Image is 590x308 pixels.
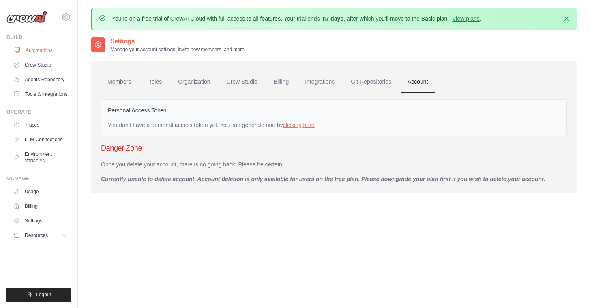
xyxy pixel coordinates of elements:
[141,71,168,93] a: Roles
[25,232,48,239] span: Resources
[6,175,71,182] div: Manage
[10,88,71,101] a: Tools & Integrations
[10,229,71,242] button: Resources
[36,291,51,298] span: Logout
[220,71,264,93] a: Crew Studio
[10,73,71,86] a: Agents Repository
[344,71,398,93] a: Git Repositories
[10,200,71,213] a: Billing
[101,142,567,154] h3: Danger Zone
[10,185,71,198] a: Usage
[267,71,295,93] a: Billing
[108,106,167,114] label: Personal Access Token
[10,148,71,167] a: Environment Variables
[298,71,341,93] a: Integrations
[10,58,71,71] a: Crew Studio
[10,214,71,227] a: Settings
[452,15,479,22] a: View plans
[110,46,246,53] p: Manage your account settings, invite new members, and more.
[10,118,71,131] a: Traces
[101,175,567,183] p: Currently unable to delete account. Account deletion is only available for users on the free plan...
[326,15,343,22] strong: 7 days
[401,71,435,93] a: Account
[6,288,71,302] button: Logout
[10,133,71,146] a: LLM Connections
[283,122,315,128] a: clicking here
[112,15,481,23] p: You're on a free trial of CrewAI Cloud with full access to all features. Your trial ends in , aft...
[11,44,72,57] a: Automations
[101,160,567,168] p: Once you delete your account, there is no going back. Please be certain.
[6,109,71,115] div: Operate
[6,34,71,41] div: Build
[108,121,560,129] div: You don't have a personal access token yet. You can generate one by .
[172,71,217,93] a: Organization
[6,11,47,23] img: Logo
[101,71,137,93] a: Members
[110,37,246,46] h2: Settings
